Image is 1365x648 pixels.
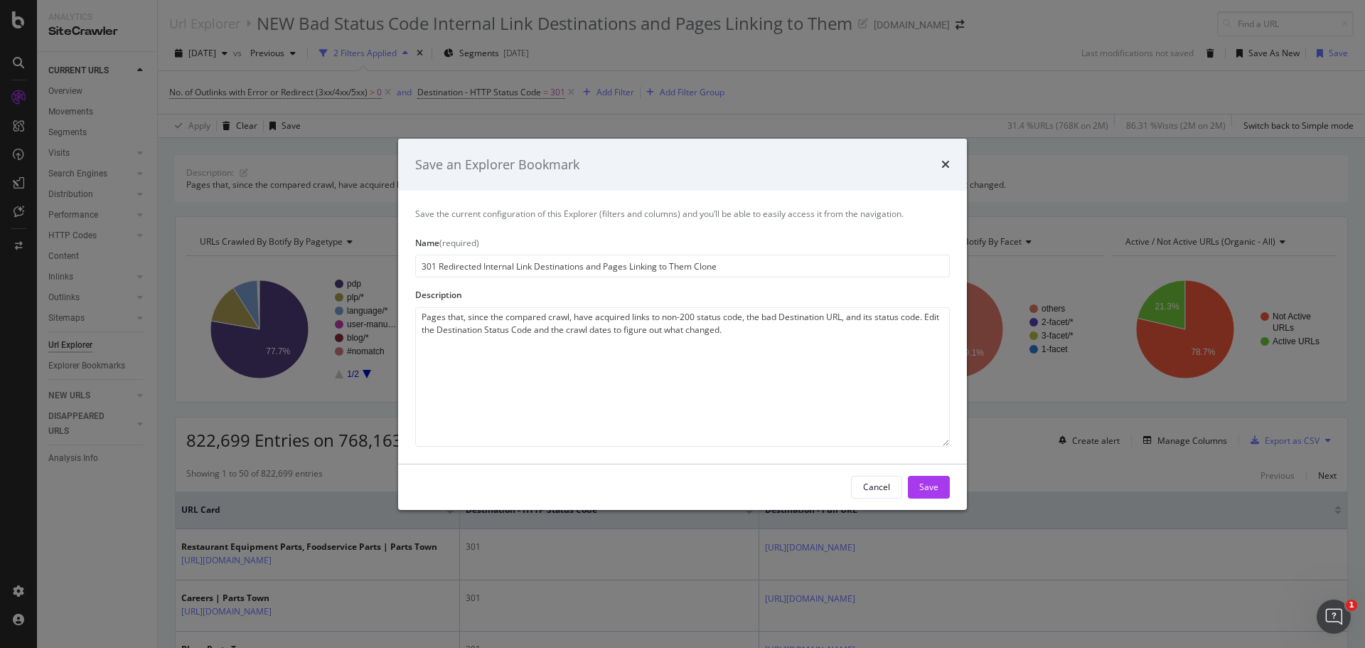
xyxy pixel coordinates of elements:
[851,476,902,499] button: Cancel
[415,289,950,301] div: Description
[1317,600,1351,634] iframe: Intercom live chat
[863,481,890,493] div: Cancel
[439,237,479,249] span: (required)
[415,155,579,174] div: Save an Explorer Bookmark
[398,138,967,509] div: modal
[415,255,950,277] input: Enter a name
[415,208,950,220] div: Save the current configuration of this Explorer (filters and columns) and you’ll be able to easil...
[415,307,950,447] textarea: Pages that, since the compared crawl, have acquired links to non-200 status code, the bad Destina...
[919,481,938,493] div: Save
[941,155,950,174] div: times
[415,237,439,249] span: Name
[1346,600,1357,611] span: 1
[908,476,950,499] button: Save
